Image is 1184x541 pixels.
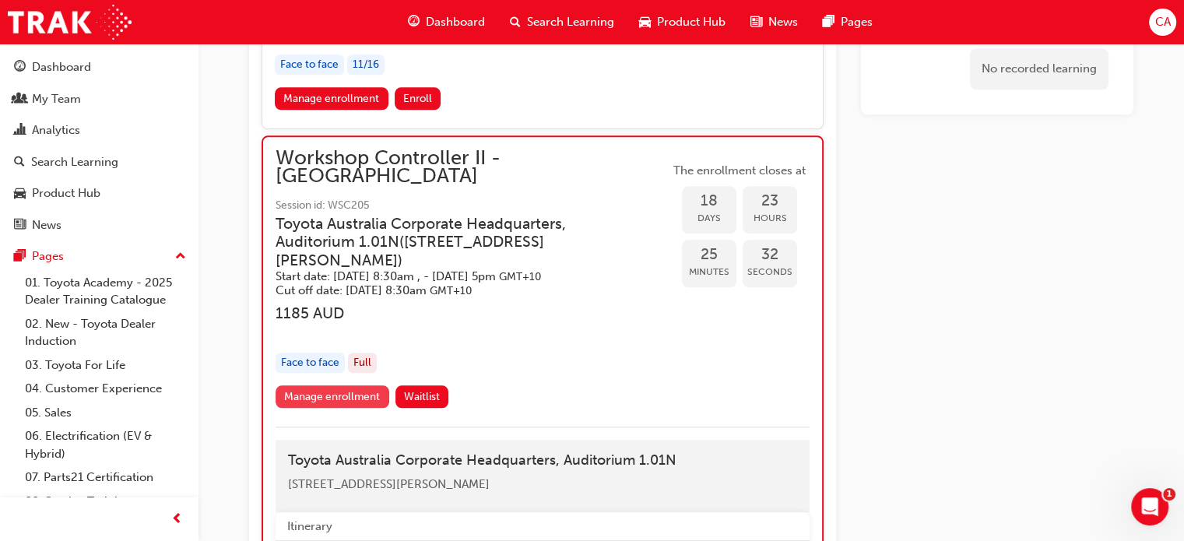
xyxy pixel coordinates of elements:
div: Pages [32,248,64,265]
button: Enroll [395,87,441,110]
span: pages-icon [823,12,834,32]
a: 02. New - Toyota Dealer Induction [19,312,192,353]
span: Enroll [403,92,432,105]
a: Dashboard [6,53,192,82]
a: Analytics [6,116,192,145]
span: news-icon [750,12,762,32]
a: 05. Sales [19,401,192,425]
a: Manage enrollment [275,87,388,110]
button: Workshop Controller II - [GEOGRAPHIC_DATA]Session id: WSC205Toyota Australia Corporate Headquarte... [276,149,810,414]
span: [STREET_ADDRESS][PERSON_NAME] [288,477,490,491]
button: DashboardMy TeamAnalyticsSearch LearningProduct HubNews [6,50,192,242]
span: search-icon [14,156,25,170]
span: 25 [682,246,736,264]
span: Dashboard [426,13,485,31]
div: Search Learning [31,153,118,171]
a: pages-iconPages [810,6,885,38]
span: news-icon [14,219,26,233]
span: Product Hub [657,13,726,31]
button: Pages [6,242,192,271]
a: car-iconProduct Hub [627,6,738,38]
span: Days [682,209,736,227]
span: guage-icon [14,61,26,75]
span: Australian Eastern Standard Time GMT+10 [430,284,472,297]
div: News [32,216,61,234]
h3: Toyota Australia Corporate Headquarters, Auditorium 1.01N ( [STREET_ADDRESS][PERSON_NAME] ) [276,215,645,269]
a: news-iconNews [738,6,810,38]
a: 06. Electrification (EV & Hybrid) [19,424,192,465]
a: guage-iconDashboard [395,6,497,38]
span: Pages [841,13,873,31]
h4: Toyota Australia Corporate Headquarters, Auditorium 1.01N [288,452,797,469]
span: Session id: WSC205 [276,197,669,215]
a: 07. Parts21 Certification [19,465,192,490]
button: Waitlist [395,385,449,408]
img: Trak [8,5,132,40]
span: Search Learning [527,13,614,31]
a: 08. Service Training [19,490,192,514]
div: Face to face [276,353,345,374]
a: My Team [6,85,192,114]
span: Workshop Controller II - [GEOGRAPHIC_DATA] [276,149,669,184]
a: search-iconSearch Learning [497,6,627,38]
span: Australian Eastern Standard Time GMT+10 [499,270,541,283]
span: car-icon [639,12,651,32]
div: Face to face [275,54,344,76]
h3: 1185 AUD [276,304,669,322]
span: pages-icon [14,250,26,264]
span: 23 [743,192,797,210]
div: Product Hub [32,184,100,202]
div: My Team [32,90,81,108]
h5: Start date: [DATE] 8:30am , - [DATE] 5pm [276,269,645,284]
div: Full [348,353,377,374]
span: CA [1154,13,1170,31]
span: 1 [1163,488,1175,501]
span: guage-icon [408,12,420,32]
a: Manage enrollment [276,385,389,408]
span: prev-icon [171,510,183,529]
a: Product Hub [6,179,192,208]
a: 04. Customer Experience [19,377,192,401]
th: Itinerary [276,512,759,541]
div: 11 / 16 [347,54,385,76]
iframe: Intercom live chat [1131,488,1168,525]
button: CA [1149,9,1176,36]
span: Seconds [743,263,797,281]
span: Hours [743,209,797,227]
a: News [6,211,192,240]
a: 01. Toyota Academy - 2025 Dealer Training Catalogue [19,271,192,312]
span: chart-icon [14,124,26,138]
h5: Cut off date: [DATE] 8:30am [276,283,645,298]
span: Minutes [682,263,736,281]
span: 18 [682,192,736,210]
span: 32 [743,246,797,264]
div: Analytics [32,121,80,139]
span: car-icon [14,187,26,201]
div: No recorded learning [970,48,1108,90]
span: The enrollment closes at [669,162,810,180]
a: Search Learning [6,148,192,177]
a: 03. Toyota For Life [19,353,192,378]
span: people-icon [14,93,26,107]
div: Dashboard [32,58,91,76]
span: search-icon [510,12,521,32]
span: Waitlist [404,390,440,403]
span: up-icon [175,247,186,267]
span: News [768,13,798,31]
